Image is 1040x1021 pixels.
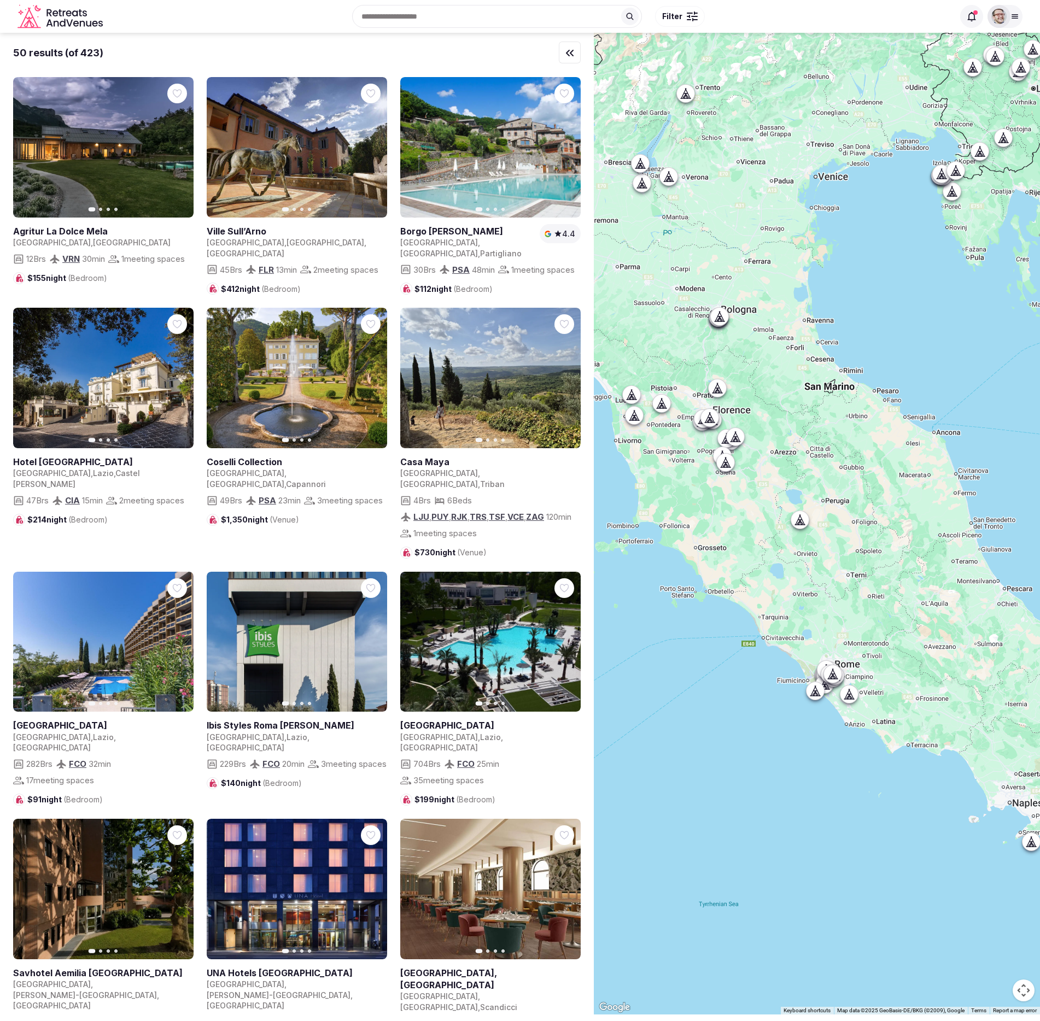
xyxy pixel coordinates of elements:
button: Go to slide 3 [494,438,497,442]
a: View venue [400,719,576,731]
button: Go to slide 2 [99,949,102,953]
span: (Bedroom) [262,778,302,788]
span: 3 meeting spaces [317,495,383,506]
button: Go to slide 3 [107,702,110,705]
span: 49 Brs [220,495,242,506]
button: Go to slide 4 [308,949,311,953]
span: , [91,732,93,742]
span: 120 min [546,511,571,523]
span: $112 night [414,284,493,295]
button: Keyboard shortcuts [784,1007,831,1014]
a: View venue [13,456,189,468]
button: Go to slide 4 [308,438,311,442]
a: PSA [452,265,470,275]
a: View Coselli Collection [207,308,387,448]
span: 4 Brs [413,495,431,506]
span: 32 min [89,758,111,770]
span: [GEOGRAPHIC_DATA] [400,468,478,478]
span: , [114,468,115,478]
span: [GEOGRAPHIC_DATA] [207,249,284,258]
span: 2 meeting spaces [119,495,184,506]
span: [GEOGRAPHIC_DATA] [207,743,284,752]
span: Lazio [287,732,307,742]
button: Go to slide 2 [486,949,489,953]
span: $1,350 night [221,514,299,525]
a: View venue [400,967,576,991]
button: Go to slide 2 [486,208,489,211]
button: Go to slide 3 [107,438,110,442]
span: Partigliano [480,249,522,258]
span: $155 night [27,273,107,284]
a: VCE [507,512,524,522]
span: 17 meeting spaces [26,774,94,786]
span: , [478,249,480,258]
div: 50 results (of 423) [13,46,103,60]
span: (Venue) [457,548,487,557]
span: , [478,991,480,1001]
span: (Bedroom) [261,284,301,294]
span: 2 meeting spaces [313,264,378,275]
span: [GEOGRAPHIC_DATA] [400,991,478,1001]
span: [PERSON_NAME]-[GEOGRAPHIC_DATA] [207,990,350,1000]
span: 6 Beds [447,495,472,506]
span: $730 night [414,547,487,558]
h2: Casa Maya [400,456,576,468]
a: View venue [400,225,535,237]
span: [GEOGRAPHIC_DATA] [13,468,91,478]
span: Map data ©2025 GeoBasis-DE/BKG (©2009), Google [837,1007,965,1013]
a: View Ibis Styles Roma Aurelia [207,572,387,712]
span: , [478,238,480,247]
a: View venue [13,719,189,731]
a: CIA [65,495,80,506]
button: Go to slide 1 [89,438,96,442]
button: Go to slide 1 [282,949,289,953]
button: Go to slide 3 [107,949,110,953]
span: , [501,732,503,742]
a: View Agritur La Dolce Mela [13,77,194,218]
a: View venue [207,225,383,237]
a: RJK [451,512,468,522]
a: View venue [207,719,383,731]
button: 4.4 [544,228,576,239]
button: Go to slide 1 [476,438,483,442]
a: View venue [400,456,576,468]
span: Lazio [480,732,501,742]
span: , [114,732,116,742]
span: Scandicci [480,1002,517,1012]
span: 4.4 [562,228,575,239]
span: Triban [480,479,505,489]
button: Go to slide 2 [486,702,489,705]
span: 30 Brs [413,264,436,275]
span: [GEOGRAPHIC_DATA] [207,479,284,489]
button: Go to slide 4 [114,208,118,211]
span: [GEOGRAPHIC_DATA] [400,1002,478,1012]
span: (Bedroom) [63,795,103,804]
a: ZAG [526,512,544,522]
button: Go to slide 2 [293,438,296,442]
button: Go to slide 3 [494,949,497,953]
a: LJU [413,512,429,522]
button: Go to slide 3 [107,208,110,211]
span: 15 min [82,495,103,506]
button: Go to slide 3 [300,438,303,442]
span: [GEOGRAPHIC_DATA] [13,732,91,742]
span: [GEOGRAPHIC_DATA] [400,249,478,258]
span: [GEOGRAPHIC_DATA] [400,238,478,247]
span: , [307,732,309,742]
span: $412 night [221,284,301,295]
h2: [GEOGRAPHIC_DATA] [13,719,189,731]
span: $140 night [221,778,302,789]
span: 45 Brs [220,264,242,275]
a: Visit the homepage [17,4,105,29]
span: , [364,238,366,247]
button: Go to slide 1 [476,207,483,212]
span: (Bedroom) [68,273,107,283]
a: PSA [259,495,276,506]
button: Go to slide 4 [501,438,505,442]
span: Capannori [286,479,326,489]
button: Go to slide 3 [300,208,303,211]
span: 47 Brs [26,495,49,506]
button: Map camera controls [1013,979,1035,1001]
a: View Ville Sull’Arno [207,77,387,218]
span: , [478,1002,480,1012]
